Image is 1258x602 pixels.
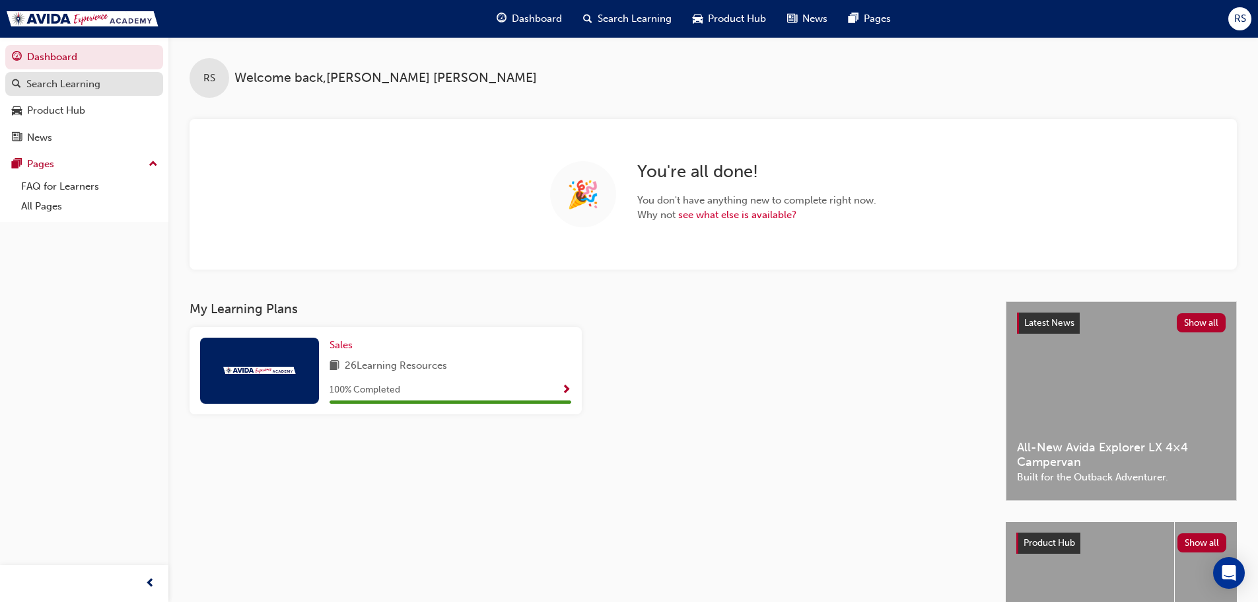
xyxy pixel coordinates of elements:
div: Open Intercom Messenger [1213,557,1245,589]
span: Built for the Outback Adventurer. [1017,470,1226,485]
span: pages-icon [12,159,22,170]
span: You don't have anything new to complete right now. [637,193,876,208]
span: Search Learning [598,11,672,26]
a: Search Learning [5,72,163,96]
a: Dashboard [5,45,163,69]
a: Product HubShow all [1016,533,1226,554]
a: Product Hub [5,98,163,123]
span: book-icon [330,358,339,375]
span: Dashboard [512,11,562,26]
a: search-iconSearch Learning [573,5,682,32]
span: pages-icon [849,11,858,27]
span: All-New Avida Explorer LX 4×4 Campervan [1017,440,1226,470]
span: RS [203,71,215,86]
span: Latest News [1024,317,1074,328]
a: see what else is available? [678,209,796,221]
span: Product Hub [708,11,766,26]
a: pages-iconPages [838,5,901,32]
span: Pages [864,11,891,26]
span: 26 Learning Resources [345,358,447,375]
span: up-icon [149,156,158,173]
span: Product Hub [1024,537,1075,548]
button: Pages [5,152,163,176]
span: Welcome back , [PERSON_NAME] [PERSON_NAME] [234,71,537,86]
span: car-icon [693,11,703,27]
img: Trak [7,11,158,26]
span: News [802,11,827,26]
span: guage-icon [12,52,22,63]
span: search-icon [12,79,21,91]
a: All Pages [16,196,163,217]
button: Show all [1177,313,1226,332]
span: Why not [637,207,876,223]
div: Product Hub [27,103,85,118]
a: Latest NewsShow all [1017,313,1226,334]
a: Sales [330,338,358,353]
button: DashboardSearch LearningProduct HubNews [5,42,163,152]
span: 🎉 [567,187,600,202]
h2: You're all done! [637,161,876,182]
a: FAQ for Learners [16,176,163,197]
img: Trak [223,367,296,374]
button: Show all [1177,533,1227,552]
button: RS [1228,7,1251,30]
span: Show Progress [561,385,571,396]
span: news-icon [12,132,22,144]
div: Search Learning [26,77,100,92]
span: car-icon [12,105,22,117]
span: guage-icon [497,11,507,27]
span: news-icon [787,11,797,27]
span: RS [1234,11,1246,26]
a: car-iconProduct Hub [682,5,777,32]
span: 100 % Completed [330,383,400,398]
span: prev-icon [145,576,155,592]
span: Sales [330,339,353,351]
button: Show Progress [561,382,571,398]
h3: My Learning Plans [190,301,985,317]
a: news-iconNews [777,5,838,32]
a: News [5,126,163,150]
span: search-icon [583,11,592,27]
a: Latest NewsShow allAll-New Avida Explorer LX 4×4 CampervanBuilt for the Outback Adventurer. [1006,301,1237,501]
div: Pages [27,157,54,172]
div: News [27,130,52,145]
a: guage-iconDashboard [486,5,573,32]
